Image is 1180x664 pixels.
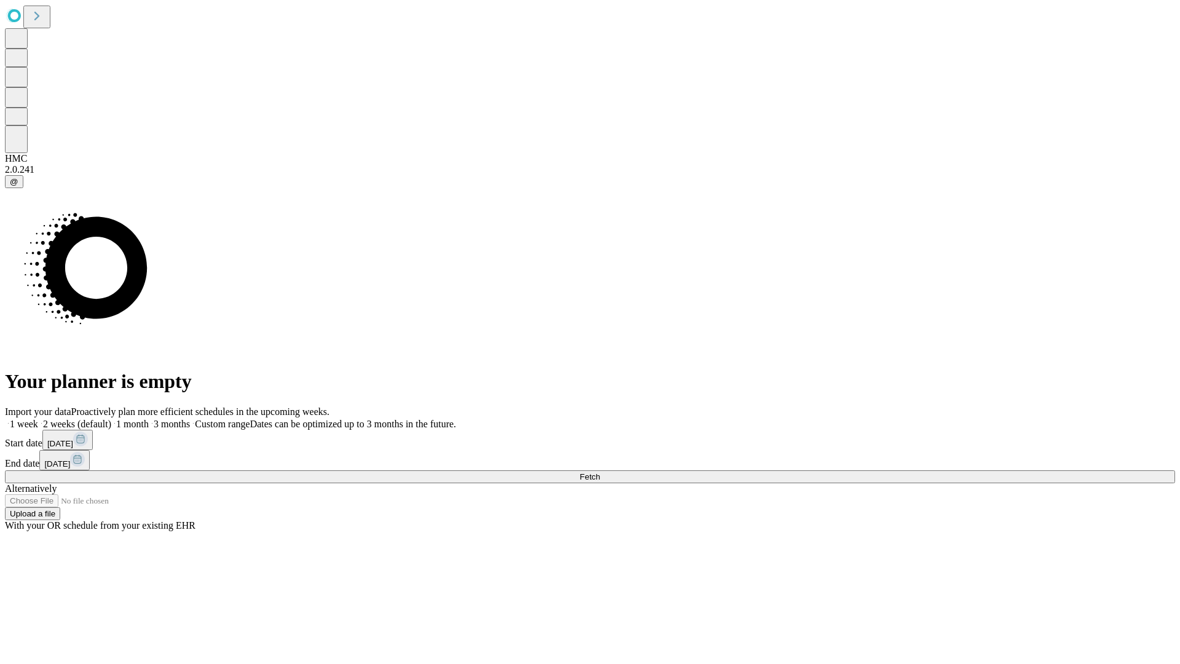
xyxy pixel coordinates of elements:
[71,406,329,417] span: Proactively plan more efficient schedules in the upcoming weeks.
[5,507,60,520] button: Upload a file
[5,175,23,188] button: @
[5,483,57,494] span: Alternatively
[10,177,18,186] span: @
[5,470,1175,483] button: Fetch
[44,459,70,468] span: [DATE]
[5,370,1175,393] h1: Your planner is empty
[5,450,1175,470] div: End date
[195,419,250,429] span: Custom range
[5,153,1175,164] div: HMC
[47,439,73,448] span: [DATE]
[580,472,600,481] span: Fetch
[5,406,71,417] span: Import your data
[39,450,90,470] button: [DATE]
[5,164,1175,175] div: 2.0.241
[250,419,456,429] span: Dates can be optimized up to 3 months in the future.
[5,520,195,531] span: With your OR schedule from your existing EHR
[43,419,111,429] span: 2 weeks (default)
[10,419,38,429] span: 1 week
[154,419,190,429] span: 3 months
[116,419,149,429] span: 1 month
[5,430,1175,450] div: Start date
[42,430,93,450] button: [DATE]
